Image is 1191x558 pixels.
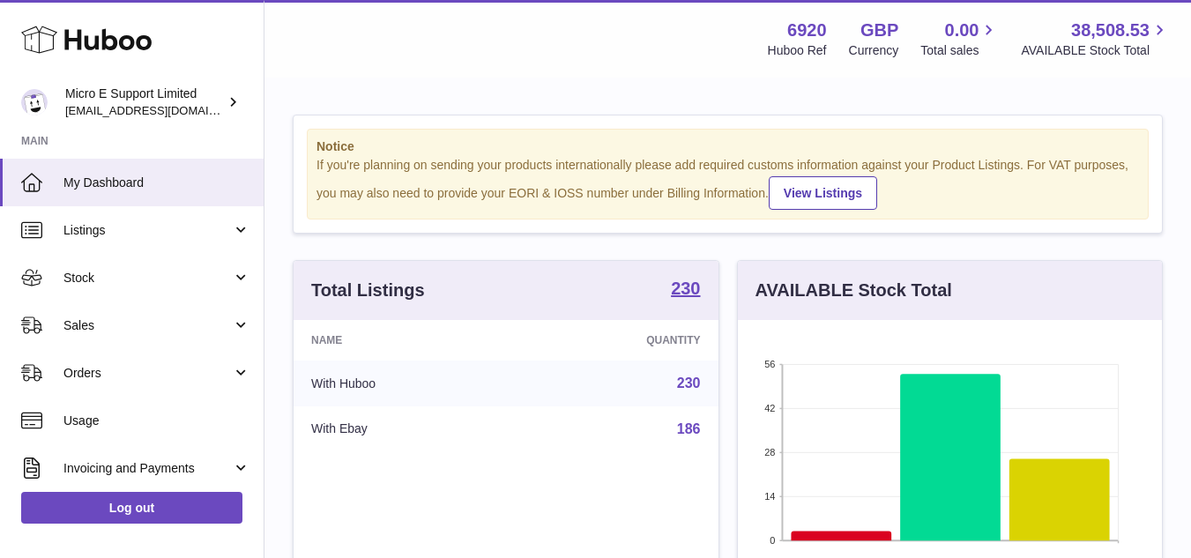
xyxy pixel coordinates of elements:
[671,279,700,297] strong: 230
[1021,42,1170,59] span: AVAILABLE Stock Total
[21,89,48,115] img: contact@micropcsupport.com
[920,42,999,59] span: Total sales
[65,86,224,119] div: Micro E Support Limited
[63,413,250,429] span: Usage
[311,279,425,302] h3: Total Listings
[63,460,232,477] span: Invoicing and Payments
[316,138,1139,155] strong: Notice
[764,359,775,369] text: 56
[849,42,899,59] div: Currency
[63,365,232,382] span: Orders
[677,421,701,436] a: 186
[945,19,979,42] span: 0.00
[294,406,517,452] td: With Ebay
[768,42,827,59] div: Huboo Ref
[316,157,1139,210] div: If you're planning on sending your products internationally please add required customs informati...
[756,279,952,302] h3: AVAILABLE Stock Total
[65,103,259,117] span: [EMAIL_ADDRESS][DOMAIN_NAME]
[764,491,775,502] text: 14
[63,317,232,334] span: Sales
[1071,19,1150,42] span: 38,508.53
[671,279,700,301] a: 230
[769,176,877,210] a: View Listings
[63,270,232,286] span: Stock
[764,447,775,458] text: 28
[920,19,999,59] a: 0.00 Total sales
[63,175,250,191] span: My Dashboard
[787,19,827,42] strong: 6920
[1021,19,1170,59] a: 38,508.53 AVAILABLE Stock Total
[294,361,517,406] td: With Huboo
[517,320,718,361] th: Quantity
[677,376,701,391] a: 230
[770,535,775,546] text: 0
[294,320,517,361] th: Name
[63,222,232,239] span: Listings
[764,403,775,413] text: 42
[21,492,242,524] a: Log out
[860,19,898,42] strong: GBP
